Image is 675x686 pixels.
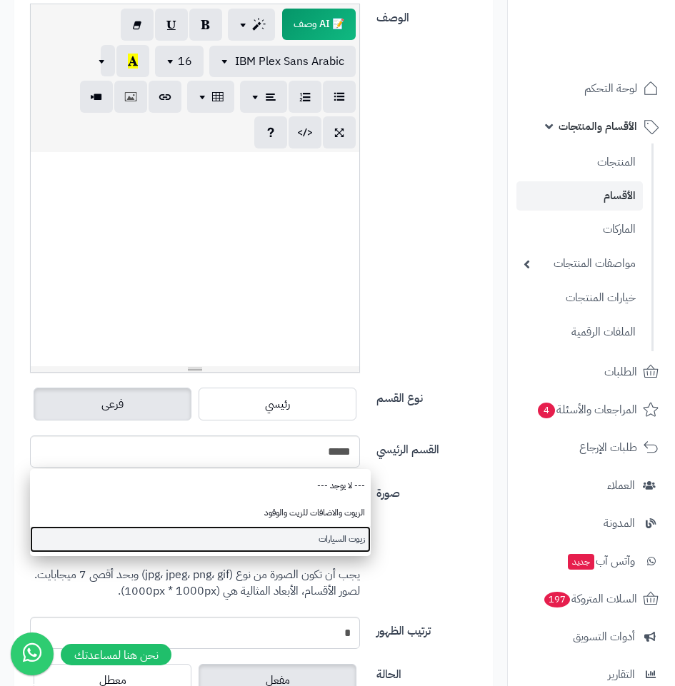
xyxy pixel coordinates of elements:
[30,567,360,600] p: يجب أن تكون الصورة من نوع (jpg، jpeg، png، gif) وبحد أقصى 7 ميجابايت. لصور الأقسام، الأبعاد المثا...
[265,395,290,413] span: رئيسي
[371,384,488,407] label: نوع القسم
[516,582,666,616] a: السلات المتروكة197
[568,554,594,570] span: جديد
[573,627,635,647] span: أدوات التسويق
[566,551,635,571] span: وآتس آب
[607,475,635,495] span: العملاء
[516,71,666,106] a: لوحة التحكم
[538,403,555,418] span: 4
[209,46,356,77] button: IBM Plex Sans Arabic
[516,355,666,389] a: الطلبات
[371,479,488,502] label: صورة
[235,53,344,70] span: IBM Plex Sans Arabic
[516,620,666,654] a: أدوات التسويق
[604,513,635,533] span: المدونة
[516,430,666,465] a: طلبات الإرجاع
[371,660,488,683] label: الحالة
[30,473,371,499] a: --- لا يوجد ---
[579,438,637,458] span: طلبات الإرجاع
[559,116,637,136] span: الأقسام والمنتجات
[371,617,488,640] label: ترتيب الظهور
[30,526,371,553] a: زيوت السيارات
[516,468,666,503] a: العملاء
[516,317,643,348] a: الملفات الرقمية
[544,592,570,607] span: 197
[516,214,643,245] a: الماركات
[604,362,637,382] span: الطلبات
[371,435,488,458] label: القسم الرئيسي
[516,248,643,279] a: مواصفات المنتجات
[516,544,666,578] a: وآتس آبجديد
[584,79,637,99] span: لوحة التحكم
[536,400,637,420] span: المراجعات والأسئلة
[516,393,666,427] a: المراجعات والأسئلة4
[516,147,643,178] a: المنتجات
[516,181,643,211] a: الأقسام
[155,46,204,77] button: 16
[101,395,124,413] span: فرعى
[178,53,192,70] span: 16
[282,9,356,40] span: انقر لاستخدام رفيقك الذكي
[371,4,488,26] label: الوصف
[30,500,371,526] a: الزيوت والاضافات للزيت والوقود
[608,665,635,685] span: التقارير
[516,506,666,540] a: المدونة
[516,283,643,313] a: خيارات المنتجات
[543,589,637,609] span: السلات المتروكة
